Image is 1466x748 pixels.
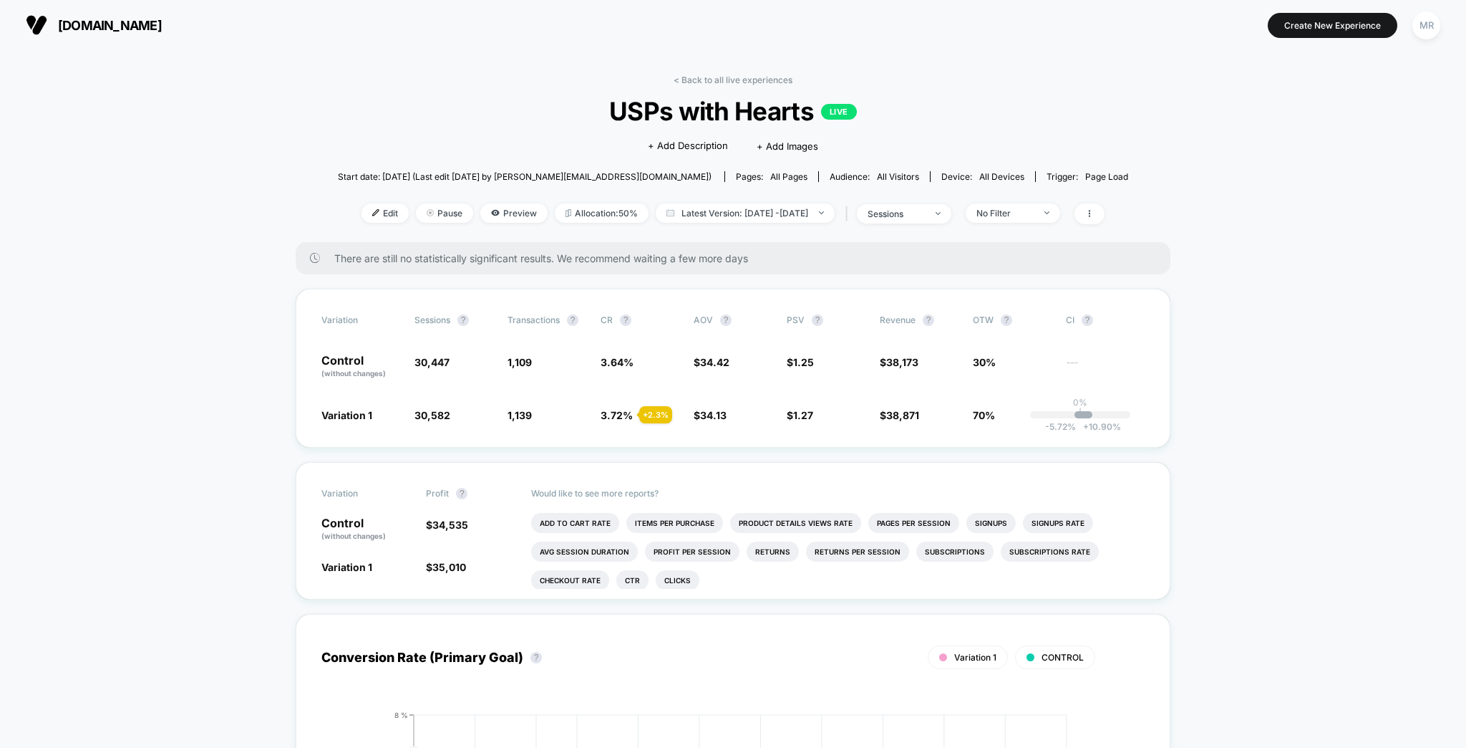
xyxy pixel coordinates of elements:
[700,356,729,368] span: 34.42
[480,203,548,223] span: Preview
[694,356,729,368] span: $
[1044,211,1049,214] img: end
[793,356,814,368] span: 1.25
[508,315,560,325] span: Transactions
[555,203,649,223] span: Allocation: 50%
[321,488,400,499] span: Variation
[1045,421,1076,432] span: -5.72 %
[877,171,919,182] span: All Visitors
[427,209,434,216] img: end
[530,652,542,663] button: ?
[567,315,578,326] button: ?
[656,570,699,590] li: Clicks
[531,488,1145,499] p: Would like to see more reports?
[508,409,532,421] span: 1,139
[868,208,925,219] div: sessions
[531,513,619,533] li: Add To Cart Rate
[338,171,712,182] span: Start date: [DATE] (Last edit [DATE] by [PERSON_NAME][EMAIL_ADDRESS][DOMAIN_NAME])
[321,409,372,421] span: Variation 1
[730,513,861,533] li: Product Details Views Rate
[1073,397,1087,408] p: 0%
[531,542,638,562] li: Avg Session Duration
[21,14,166,37] button: [DOMAIN_NAME]
[1047,171,1128,182] div: Trigger:
[321,532,386,540] span: (without changes)
[334,252,1142,264] span: There are still no statistically significant results. We recommend waiting a few more days
[601,315,613,325] span: CR
[787,409,813,421] span: $
[1083,421,1089,432] span: +
[1268,13,1397,38] button: Create New Experience
[787,315,805,325] span: PSV
[770,171,807,182] span: all pages
[321,517,412,542] p: Control
[626,513,723,533] li: Items Per Purchase
[508,356,532,368] span: 1,109
[1085,171,1128,182] span: Page Load
[620,315,631,326] button: ?
[757,140,818,152] span: + Add Images
[432,519,468,531] span: 34,535
[868,513,959,533] li: Pages Per Session
[361,203,409,223] span: Edit
[457,315,469,326] button: ?
[966,513,1016,533] li: Signups
[954,652,996,663] span: Variation 1
[930,171,1035,182] span: Device:
[819,211,824,214] img: end
[793,409,813,421] span: 1.27
[880,409,919,421] span: $
[812,315,823,326] button: ?
[377,96,1088,126] span: USPs with Hearts
[973,409,995,421] span: 70%
[601,409,633,421] span: 3.72 %
[1076,421,1121,432] span: 10.90 %
[26,14,47,36] img: Visually logo
[321,315,400,326] span: Variation
[656,203,835,223] span: Latest Version: [DATE] - [DATE]
[426,561,466,573] span: $
[936,212,941,215] img: end
[321,369,386,378] span: (without changes)
[1082,315,1093,326] button: ?
[648,139,728,153] span: + Add Description
[1408,11,1445,40] button: MR
[720,315,732,326] button: ?
[1023,513,1093,533] li: Signups Rate
[432,561,466,573] span: 35,010
[321,561,372,573] span: Variation 1
[565,209,571,217] img: rebalance
[747,542,799,562] li: Returns
[923,315,934,326] button: ?
[394,711,408,719] tspan: 8 %
[916,542,994,562] li: Subscriptions
[372,209,379,216] img: edit
[821,104,857,120] p: LIVE
[1066,358,1145,379] span: ---
[694,409,727,421] span: $
[639,406,672,423] div: + 2.3 %
[1066,315,1145,326] span: CI
[830,171,919,182] div: Audience:
[645,542,739,562] li: Profit Per Session
[787,356,814,368] span: $
[1001,315,1012,326] button: ?
[456,488,467,499] button: ?
[976,208,1034,219] div: No Filter
[700,409,727,421] span: 34.13
[694,315,713,325] span: AOV
[616,570,649,590] li: Ctr
[58,18,162,33] span: [DOMAIN_NAME]
[414,356,450,368] span: 30,447
[973,315,1052,326] span: OTW
[321,355,400,379] p: Control
[1042,652,1084,663] span: CONTROL
[880,356,918,368] span: $
[426,519,468,531] span: $
[880,315,916,325] span: Revenue
[842,203,857,224] span: |
[736,171,807,182] div: Pages:
[601,356,634,368] span: 3.64 %
[414,409,450,421] span: 30,582
[1412,11,1440,39] div: MR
